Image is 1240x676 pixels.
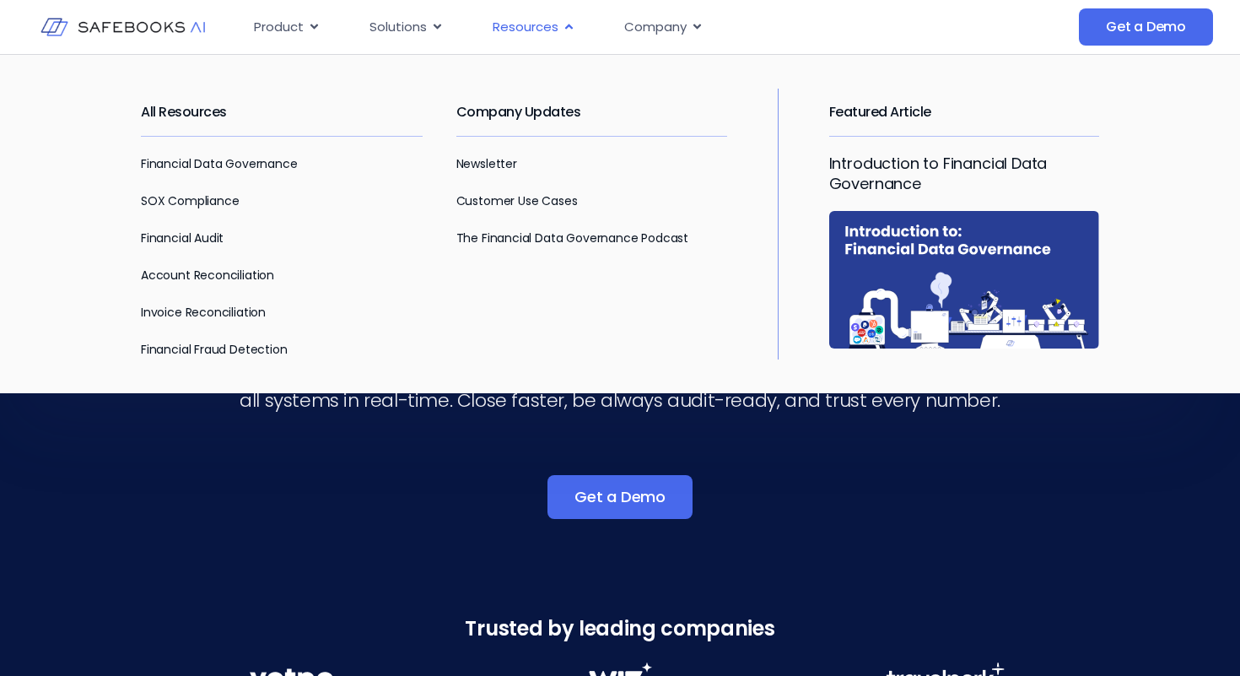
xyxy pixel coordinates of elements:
[456,192,578,209] a: Customer Use Cases
[141,304,266,321] a: Invoice Reconciliation
[493,18,558,37] span: Resources
[141,267,274,284] a: Account Reconciliation
[141,230,224,246] a: Financial Audit
[141,155,298,172] a: Financial Data Governance
[1079,8,1213,46] a: Get a Demo
[456,155,517,172] a: Newsletter
[240,11,944,44] nav: Menu
[1106,19,1186,35] span: Get a Demo
[456,230,688,246] a: The Financial Data Governance Podcast
[547,475,693,519] a: Get a Demo
[240,11,944,44] div: Menu Toggle
[141,192,239,209] a: SOX Compliance
[254,18,304,37] span: Product
[574,489,666,506] span: Get a Demo
[829,153,1048,194] a: Introduction to Financial Data Governance
[624,18,687,37] span: Company
[369,18,427,37] span: Solutions
[456,89,727,136] h2: Company Updates
[141,341,288,358] a: Financial Fraud Detection
[829,89,1099,136] h2: Featured Article
[141,102,227,122] a: All Resources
